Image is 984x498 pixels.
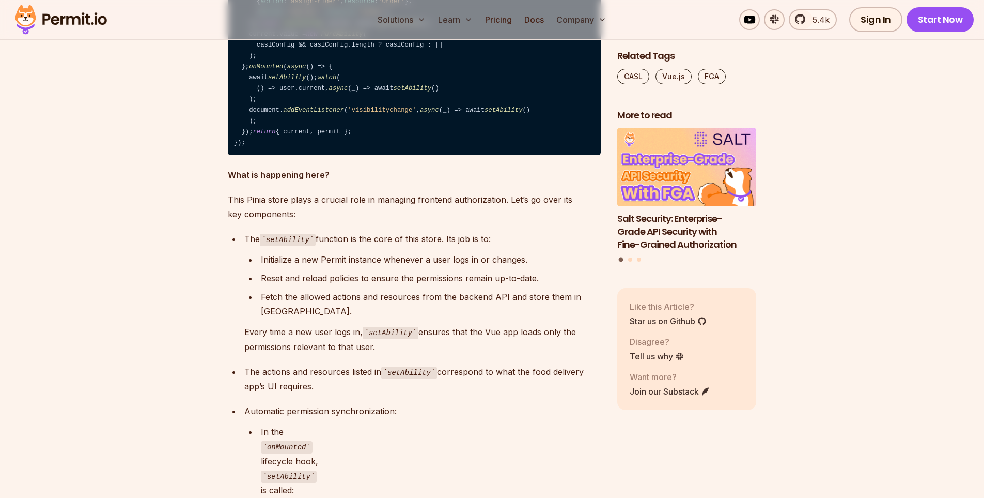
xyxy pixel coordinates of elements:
[253,128,276,135] span: return
[630,350,684,363] a: Tell us why
[373,9,430,30] button: Solutions
[520,9,548,30] a: Docs
[348,107,416,114] span: 'visibilitychange'
[485,107,523,114] span: setAbility
[617,128,757,264] div: Posts
[617,128,757,251] li: 1 of 3
[329,85,348,92] span: async
[630,371,710,383] p: Want more?
[363,327,419,339] code: setAbility
[244,365,601,394] p: The actions and resources listed in correspond to what the food delivery app’s UI requires.
[617,128,757,251] a: Salt Security: Enterprise-Grade API Security with Fine-Grained AuthorizationSalt Security: Enterp...
[630,300,707,313] p: Like this Article?
[907,7,974,32] a: Start Now
[630,315,707,327] a: Star us on Github
[260,234,316,246] code: setAbility
[552,9,611,30] button: Company
[261,290,601,319] div: Fetch the allowed actions and resources from the backend API and store them in [GEOGRAPHIC_DATA].
[630,385,710,398] a: Join our Substack
[261,471,317,483] code: setAbility
[420,107,439,114] span: async
[789,9,837,30] a: 5.4k
[261,454,601,469] div: lifecycle hook,
[10,2,112,37] img: Permit logo
[318,74,337,81] span: watch
[228,192,601,221] p: This Pinia store plays a crucial role in managing frontend authorization. Let’s go over its key c...
[806,13,830,26] span: 5.4k
[698,69,726,84] a: FGA
[481,9,516,30] a: Pricing
[637,258,641,262] button: Go to slide 3
[394,85,432,92] span: setAbility
[655,69,692,84] a: Vue.js
[849,7,902,32] a: Sign In
[244,325,601,354] p: Every time a new user logs in, ensures that the Vue app loads only the permissions relevant to th...
[261,252,601,267] div: Initialize a new Permit instance whenever a user logs in or changes.
[261,441,313,454] code: onMounted
[617,50,757,63] h2: Related Tags
[287,63,306,70] span: async
[244,404,601,418] p: Automatic permission synchronization:
[268,74,306,81] span: setAbility
[381,367,438,379] code: setAbility
[628,258,632,262] button: Go to slide 2
[249,63,283,70] span: onMounted
[434,9,477,30] button: Learn
[261,483,601,497] div: is called:
[244,232,601,247] p: The function is the core of this store. Its job is to:
[228,170,330,180] strong: What is happening here?
[617,128,757,207] img: Salt Security: Enterprise-Grade API Security with Fine-Grained Authorization
[617,109,757,122] h2: More to read
[617,69,649,84] a: CASL
[619,258,623,262] button: Go to slide 1
[617,213,757,251] h3: Salt Security: Enterprise-Grade API Security with Fine-Grained Authorization
[261,425,601,439] div: In the
[283,107,344,114] span: addEventListener
[261,271,601,285] div: Reset and reload policies to ensure the permissions remain up-to-date.
[630,336,684,348] p: Disagree?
